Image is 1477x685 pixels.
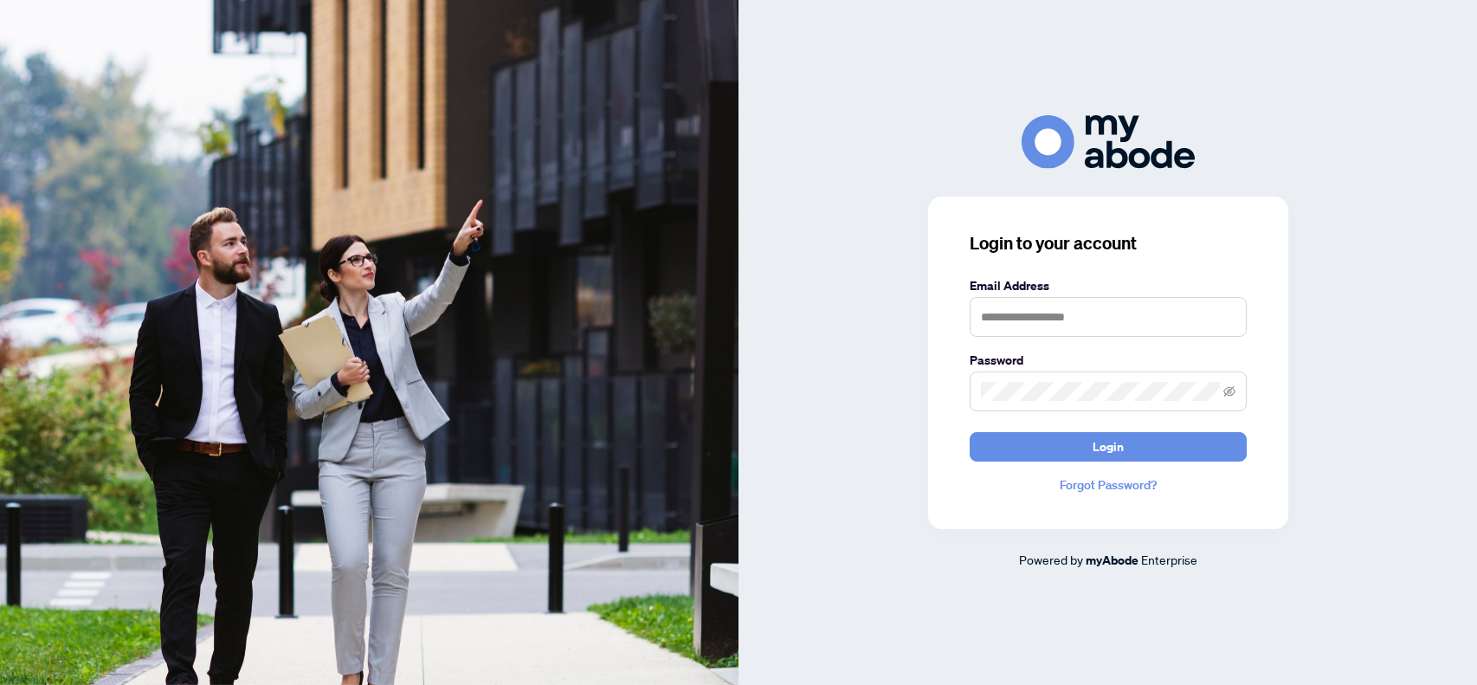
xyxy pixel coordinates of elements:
button: Login [970,432,1247,462]
label: Password [970,351,1247,370]
h3: Login to your account [970,231,1247,255]
a: myAbode [1086,551,1138,570]
span: Enterprise [1141,552,1197,567]
label: Email Address [970,276,1247,295]
a: Forgot Password? [970,475,1247,494]
img: ma-logo [1022,115,1195,168]
span: Login [1093,433,1124,461]
span: Powered by [1019,552,1083,567]
span: eye-invisible [1223,385,1235,397]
